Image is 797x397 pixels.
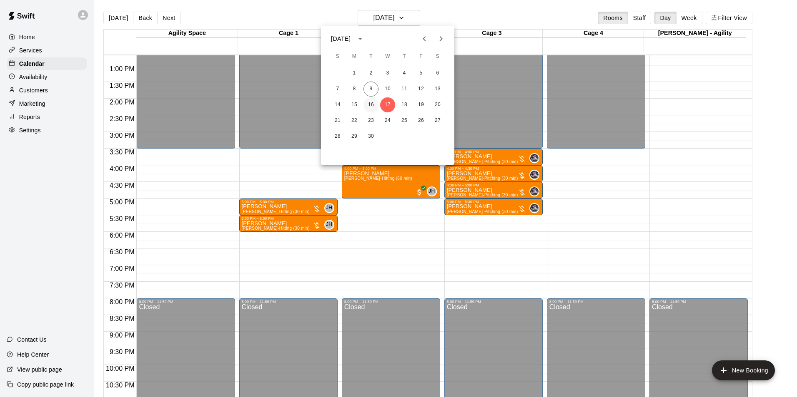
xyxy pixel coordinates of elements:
[397,66,412,81] button: 4
[430,82,445,97] button: 13
[347,82,362,97] button: 8
[397,48,412,65] span: Thursday
[430,113,445,128] button: 27
[363,66,378,81] button: 2
[380,97,395,112] button: 17
[414,66,429,81] button: 5
[347,66,362,81] button: 1
[330,97,345,112] button: 14
[380,48,395,65] span: Wednesday
[363,48,378,65] span: Tuesday
[347,129,362,144] button: 29
[416,30,433,47] button: Previous month
[330,48,345,65] span: Sunday
[430,66,445,81] button: 6
[347,48,362,65] span: Monday
[430,97,445,112] button: 20
[430,48,445,65] span: Saturday
[347,113,362,128] button: 22
[414,48,429,65] span: Friday
[330,82,345,97] button: 7
[433,30,449,47] button: Next month
[397,113,412,128] button: 25
[380,82,395,97] button: 10
[414,113,429,128] button: 26
[414,82,429,97] button: 12
[380,113,395,128] button: 24
[380,66,395,81] button: 3
[330,129,345,144] button: 28
[363,129,378,144] button: 30
[363,97,378,112] button: 16
[397,97,412,112] button: 18
[414,97,429,112] button: 19
[363,82,378,97] button: 9
[330,113,345,128] button: 21
[397,82,412,97] button: 11
[331,35,351,43] div: [DATE]
[353,32,367,46] button: calendar view is open, switch to year view
[347,97,362,112] button: 15
[363,113,378,128] button: 23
